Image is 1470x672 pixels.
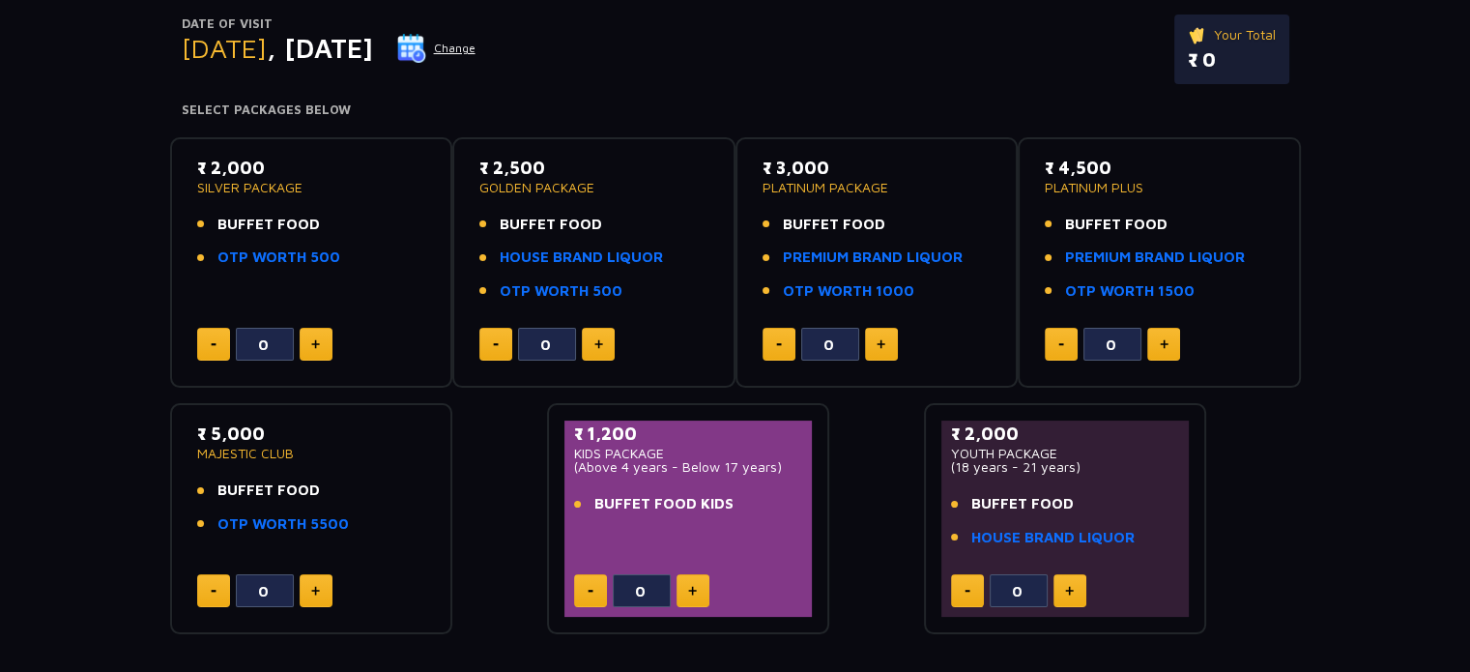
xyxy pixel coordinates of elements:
a: OTP WORTH 1500 [1065,280,1195,303]
p: PLATINUM PACKAGE [763,181,992,194]
p: Date of Visit [182,15,476,34]
a: PREMIUM BRAND LIQUOR [783,247,963,269]
h4: Select Packages Below [182,102,1289,118]
span: BUFFET FOOD [783,214,885,236]
img: plus [1065,586,1074,596]
p: MAJESTIC CLUB [197,447,426,460]
img: plus [311,586,320,596]
img: ticket [1188,24,1208,45]
button: Change [396,33,476,64]
span: [DATE] [182,32,267,64]
p: ₹ 3,000 [763,155,992,181]
p: SILVER PACKAGE [197,181,426,194]
img: minus [1058,343,1064,346]
img: minus [211,343,216,346]
p: ₹ 0 [1188,45,1276,74]
img: plus [877,339,885,349]
p: KIDS PACKAGE [574,447,803,460]
p: YOUTH PACKAGE [951,447,1180,460]
img: minus [776,343,782,346]
img: minus [965,590,970,593]
p: PLATINUM PLUS [1045,181,1274,194]
p: Your Total [1188,24,1276,45]
p: GOLDEN PACKAGE [479,181,708,194]
img: minus [493,343,499,346]
a: OTP WORTH 1000 [783,280,914,303]
img: plus [1160,339,1168,349]
span: , [DATE] [267,32,373,64]
a: OTP WORTH 500 [500,280,622,303]
p: ₹ 1,200 [574,421,803,447]
span: BUFFET FOOD [500,214,602,236]
span: BUFFET FOOD [217,214,320,236]
p: ₹ 2,000 [197,155,426,181]
p: ₹ 4,500 [1045,155,1274,181]
p: ₹ 2,000 [951,421,1180,447]
p: (Above 4 years - Below 17 years) [574,460,803,474]
img: plus [594,339,603,349]
a: OTP WORTH 500 [217,247,340,269]
a: PREMIUM BRAND LIQUOR [1065,247,1245,269]
img: plus [688,586,697,596]
span: BUFFET FOOD KIDS [594,493,734,515]
img: minus [588,590,593,593]
a: HOUSE BRAND LIQUOR [971,527,1135,549]
p: (18 years - 21 years) [951,460,1180,474]
span: BUFFET FOOD [1065,214,1167,236]
p: ₹ 2,500 [479,155,708,181]
p: ₹ 5,000 [197,421,426,447]
img: minus [211,590,216,593]
img: plus [311,339,320,349]
a: HOUSE BRAND LIQUOR [500,247,663,269]
a: OTP WORTH 5500 [217,513,349,536]
span: BUFFET FOOD [971,493,1074,515]
span: BUFFET FOOD [217,480,320,502]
